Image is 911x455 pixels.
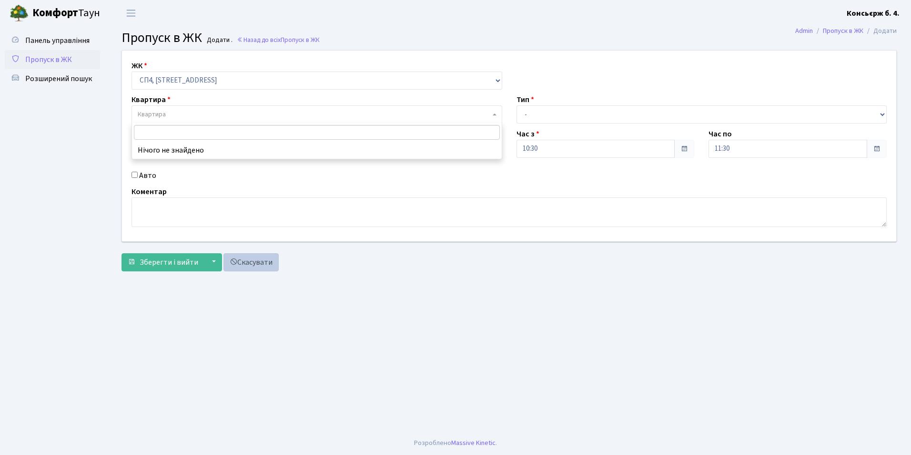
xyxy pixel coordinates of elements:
a: Скасувати [223,253,279,271]
img: logo.png [10,4,29,23]
a: Admin [795,26,813,36]
a: Консьєрж б. 4. [847,8,900,19]
small: Додати . [205,36,233,44]
span: Пропуск в ЖК [121,28,202,47]
div: Розроблено . [414,438,497,448]
span: Таун [32,5,100,21]
button: Зберегти і вийти [121,253,204,271]
li: Нічого не знайдено [132,142,502,159]
a: Панель управління [5,31,100,50]
a: Пропуск в ЖК [5,50,100,69]
span: Пропуск в ЖК [281,35,320,44]
a: Розширений пошук [5,69,100,88]
span: Пропуск в ЖК [25,54,72,65]
span: Зберегти і вийти [140,257,198,268]
span: Розширений пошук [25,73,92,84]
label: Час з [516,128,539,140]
button: Переключити навігацію [119,5,143,21]
label: Тип [516,94,534,105]
label: Час по [709,128,732,140]
span: Квартира [138,110,166,119]
a: Назад до всіхПропуск в ЖК [237,35,320,44]
label: ЖК [132,60,147,72]
label: Коментар [132,186,167,197]
a: Massive Kinetic [451,438,496,448]
li: Додати [863,26,897,36]
span: Панель управління [25,35,90,46]
label: Квартира [132,94,171,105]
nav: breadcrumb [781,21,911,41]
a: Пропуск в ЖК [823,26,863,36]
label: Авто [139,170,156,181]
b: Комфорт [32,5,78,21]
